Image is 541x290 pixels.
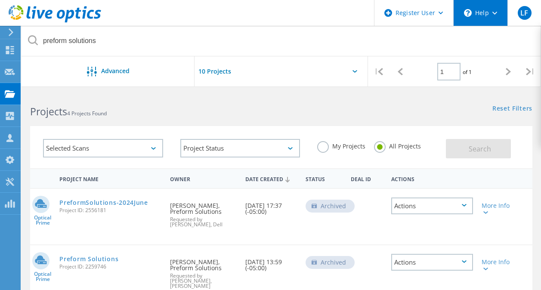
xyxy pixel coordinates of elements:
span: LF [520,9,528,16]
span: Advanced [101,68,130,74]
div: | [519,56,541,87]
span: Optical Prime [30,271,55,282]
div: More Info [482,203,513,215]
div: Actions [391,197,473,214]
label: My Projects [317,141,365,149]
div: Archived [306,256,355,269]
div: Status [301,170,346,186]
span: of 1 [463,68,472,76]
div: Project Name [55,170,166,186]
div: Deal Id [346,170,386,186]
div: [DATE] 13:59 (-05:00) [241,245,301,280]
span: Requested by [PERSON_NAME], [PERSON_NAME] [170,273,237,289]
svg: \n [464,9,472,17]
span: Requested by [PERSON_NAME], Dell [170,217,237,227]
a: PreformSolutions-2024June [59,200,148,206]
span: Project ID: 2556181 [59,208,161,213]
div: Actions [391,254,473,271]
div: Archived [306,200,355,213]
a: Preform Solutions [59,256,118,262]
span: Optical Prime [30,215,55,225]
div: [PERSON_NAME], Preform Solutions [166,189,241,236]
div: Date Created [241,170,301,187]
div: | [368,56,390,87]
div: More Info [482,259,513,271]
b: Projects [30,105,67,118]
a: Live Optics Dashboard [9,18,101,24]
div: Selected Scans [43,139,163,157]
div: Project Status [180,139,300,157]
span: Search [469,144,491,154]
div: Actions [387,170,477,186]
span: 4 Projects Found [67,110,107,117]
div: [DATE] 17:37 (-05:00) [241,189,301,223]
span: Project ID: 2259746 [59,264,161,269]
div: Owner [166,170,241,186]
label: All Projects [374,141,421,149]
a: Reset Filters [492,105,532,113]
button: Search [446,139,511,158]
